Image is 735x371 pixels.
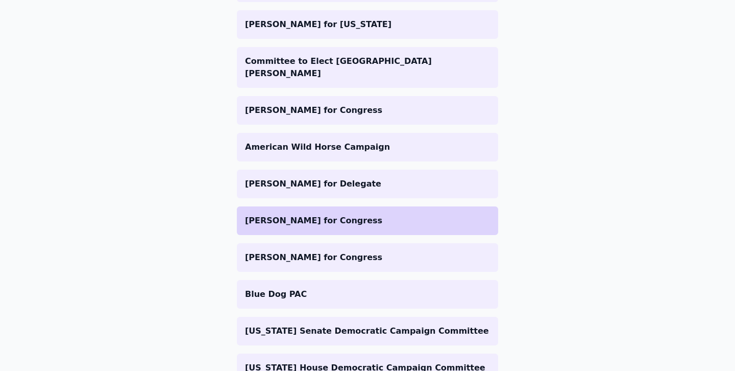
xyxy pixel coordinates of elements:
[237,96,498,125] a: [PERSON_NAME] for Congress
[245,178,490,190] p: [PERSON_NAME] for Delegate
[245,141,490,153] p: American Wild Horse Campaign
[237,47,498,88] a: Committee to Elect [GEOGRAPHIC_DATA][PERSON_NAME]
[237,280,498,309] a: Blue Dog PAC
[245,104,490,117] p: [PERSON_NAME] for Congress
[245,55,490,80] p: Committee to Elect [GEOGRAPHIC_DATA][PERSON_NAME]
[245,215,490,227] p: [PERSON_NAME] for Congress
[237,317,498,345] a: [US_STATE] Senate Democratic Campaign Committee
[245,18,490,31] p: [PERSON_NAME] for [US_STATE]
[237,10,498,39] a: [PERSON_NAME] for [US_STATE]
[237,243,498,272] a: [PERSON_NAME] for Congress
[245,288,490,300] p: Blue Dog PAC
[245,325,490,337] p: [US_STATE] Senate Democratic Campaign Committee
[237,170,498,198] a: [PERSON_NAME] for Delegate
[237,206,498,235] a: [PERSON_NAME] for Congress
[237,133,498,161] a: American Wild Horse Campaign
[245,251,490,264] p: [PERSON_NAME] for Congress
